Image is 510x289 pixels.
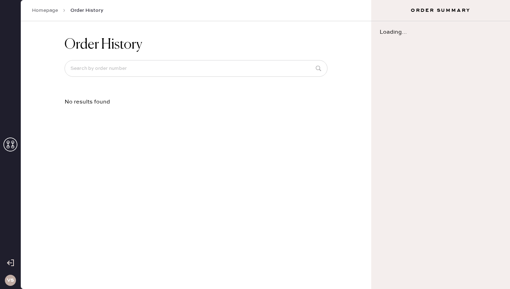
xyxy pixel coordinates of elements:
div: No results found [65,99,328,105]
input: Search by order number [65,60,328,77]
h3: Order Summary [371,7,510,14]
a: Homepage [32,7,58,14]
h1: Order History [65,36,142,53]
h3: VS [7,278,14,283]
span: Order History [70,7,103,14]
div: Loading... [371,21,510,43]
